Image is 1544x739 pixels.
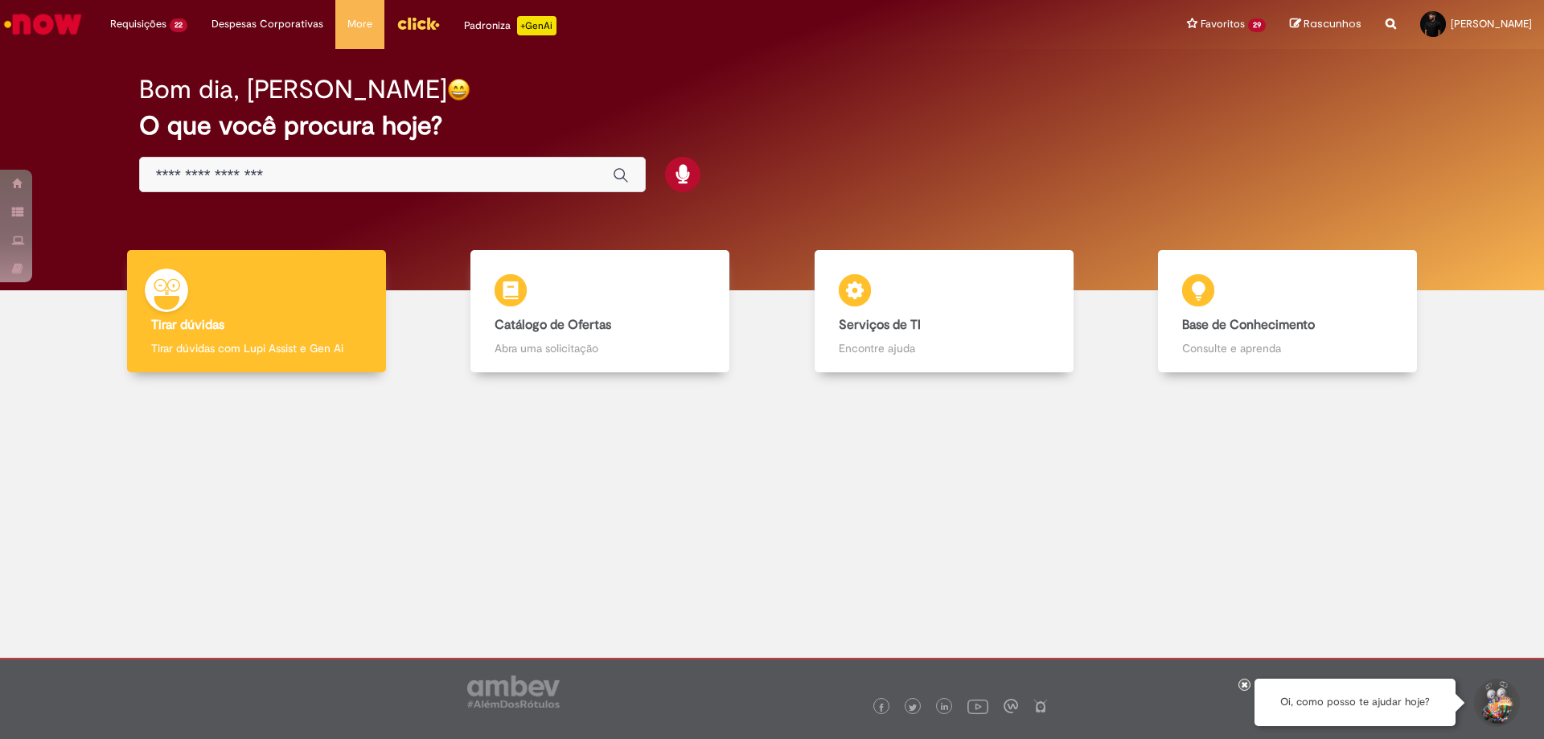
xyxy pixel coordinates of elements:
img: logo_footer_linkedin.png [941,703,949,712]
img: happy-face.png [447,78,470,101]
b: Tirar dúvidas [151,317,224,333]
img: click_logo_yellow_360x200.png [396,11,440,35]
p: Tirar dúvidas com Lupi Assist e Gen Ai [151,340,362,356]
span: Rascunhos [1304,16,1361,31]
b: Catálogo de Ofertas [495,317,611,333]
button: Iniciar Conversa de Suporte [1472,679,1520,727]
img: logo_footer_workplace.png [1004,699,1018,713]
a: Tirar dúvidas Tirar dúvidas com Lupi Assist e Gen Ai [84,250,429,373]
img: logo_footer_twitter.png [909,704,917,712]
img: logo_footer_naosei.png [1033,699,1048,713]
a: Serviços de TI Encontre ajuda [772,250,1116,373]
h2: Bom dia, [PERSON_NAME] [139,76,447,104]
a: Rascunhos [1290,17,1361,32]
a: Catálogo de Ofertas Abra uma solicitação [429,250,773,373]
span: Despesas Corporativas [211,16,323,32]
p: Abra uma solicitação [495,340,705,356]
span: Requisições [110,16,166,32]
b: Base de Conhecimento [1182,317,1315,333]
img: logo_footer_facebook.png [877,704,885,712]
p: +GenAi [517,16,556,35]
p: Encontre ajuda [839,340,1049,356]
div: Oi, como posso te ajudar hoje? [1254,679,1456,726]
span: 29 [1248,18,1266,32]
a: Base de Conhecimento Consulte e aprenda [1116,250,1460,373]
img: logo_footer_ambev_rotulo_gray.png [467,675,560,708]
b: Serviços de TI [839,317,921,333]
span: [PERSON_NAME] [1451,17,1532,31]
h2: O que você procura hoje? [139,112,1406,140]
img: ServiceNow [2,8,84,40]
span: More [347,16,372,32]
span: Favoritos [1201,16,1245,32]
div: Padroniza [464,16,556,35]
span: 22 [170,18,187,32]
p: Consulte e aprenda [1182,340,1393,356]
img: logo_footer_youtube.png [967,696,988,716]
